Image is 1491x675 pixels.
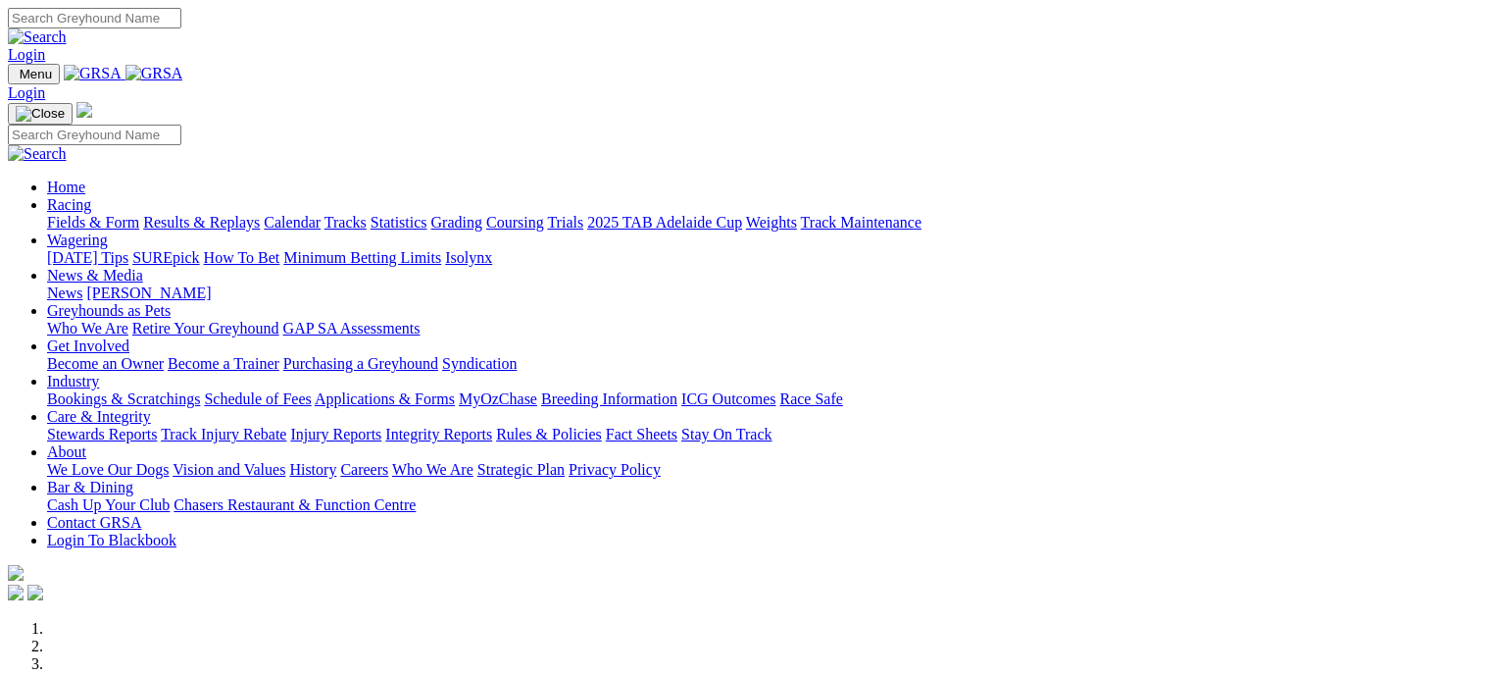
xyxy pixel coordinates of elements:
[283,355,438,372] a: Purchasing a Greyhound
[385,426,492,442] a: Integrity Reports
[47,320,1483,337] div: Greyhounds as Pets
[8,8,181,28] input: Search
[8,125,181,145] input: Search
[204,390,311,407] a: Schedule of Fees
[64,65,122,82] img: GRSA
[47,461,169,478] a: We Love Our Dogs
[541,390,677,407] a: Breeding Information
[324,214,367,231] a: Tracks
[47,337,129,354] a: Get Involved
[746,214,797,231] a: Weights
[86,285,211,301] a: [PERSON_NAME]
[486,214,544,231] a: Coursing
[606,426,677,442] a: Fact Sheets
[442,355,517,372] a: Syndication
[47,179,85,195] a: Home
[47,249,128,266] a: [DATE] Tips
[47,355,164,372] a: Become an Owner
[459,390,537,407] a: MyOzChase
[16,106,65,122] img: Close
[168,355,279,372] a: Become a Trainer
[392,461,473,478] a: Who We Are
[569,461,661,478] a: Privacy Policy
[779,390,842,407] a: Race Safe
[47,373,99,389] a: Industry
[8,585,24,600] img: facebook.svg
[47,214,139,231] a: Fields & Form
[27,585,43,600] img: twitter.svg
[496,426,602,442] a: Rules & Policies
[801,214,921,231] a: Track Maintenance
[20,67,52,81] span: Menu
[125,65,183,82] img: GRSA
[681,390,775,407] a: ICG Outcomes
[47,390,1483,408] div: Industry
[445,249,492,266] a: Isolynx
[8,145,67,163] img: Search
[8,64,60,84] button: Toggle navigation
[289,461,336,478] a: History
[47,514,141,531] a: Contact GRSA
[47,232,108,248] a: Wagering
[47,426,1483,443] div: Care & Integrity
[431,214,482,231] a: Grading
[587,214,742,231] a: 2025 TAB Adelaide Cup
[8,46,45,63] a: Login
[47,285,82,301] a: News
[8,103,73,125] button: Toggle navigation
[47,355,1483,373] div: Get Involved
[47,408,151,425] a: Care & Integrity
[132,320,279,337] a: Retire Your Greyhound
[477,461,565,478] a: Strategic Plan
[47,196,91,213] a: Racing
[47,496,170,513] a: Cash Up Your Club
[47,426,157,442] a: Stewards Reports
[547,214,583,231] a: Trials
[283,249,441,266] a: Minimum Betting Limits
[340,461,388,478] a: Careers
[290,426,381,442] a: Injury Reports
[47,461,1483,479] div: About
[47,249,1483,267] div: Wagering
[371,214,427,231] a: Statistics
[8,84,45,101] a: Login
[47,320,128,337] a: Who We Are
[47,214,1483,232] div: Racing
[47,390,200,407] a: Bookings & Scratchings
[47,532,176,548] a: Login To Blackbook
[681,426,771,442] a: Stay On Track
[315,390,455,407] a: Applications & Forms
[264,214,321,231] a: Calendar
[47,302,171,319] a: Greyhounds as Pets
[283,320,421,337] a: GAP SA Assessments
[47,267,143,284] a: News & Media
[8,28,67,46] img: Search
[47,443,86,460] a: About
[143,214,260,231] a: Results & Replays
[174,496,416,513] a: Chasers Restaurant & Function Centre
[173,461,285,478] a: Vision and Values
[47,479,133,495] a: Bar & Dining
[132,249,199,266] a: SUREpick
[204,249,280,266] a: How To Bet
[161,426,286,442] a: Track Injury Rebate
[47,285,1483,302] div: News & Media
[47,496,1483,514] div: Bar & Dining
[76,102,92,118] img: logo-grsa-white.png
[8,565,24,581] img: logo-grsa-white.png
